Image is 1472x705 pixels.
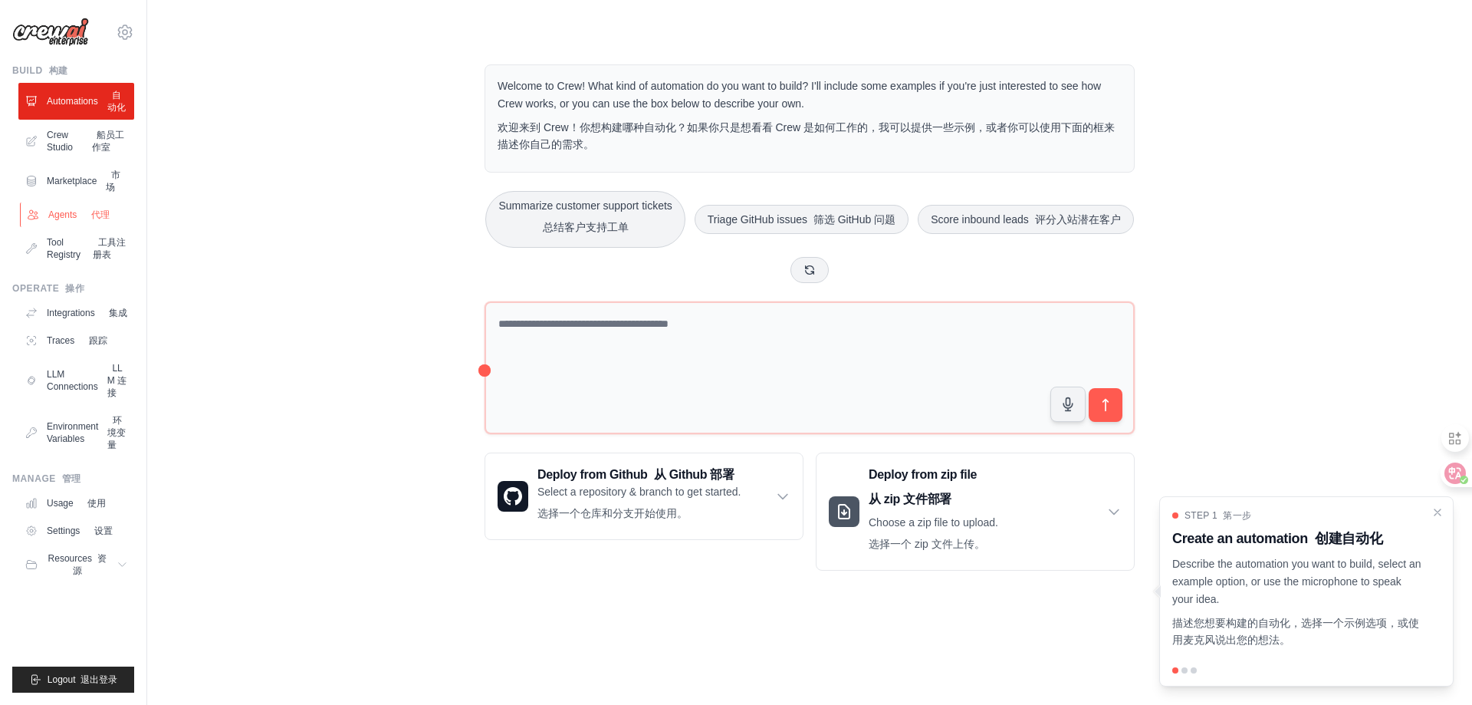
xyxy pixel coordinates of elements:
font: 欢迎来到 Crew！你想构建哪种自动化？如果你只是想看看 Crew 是如何工作的，我可以提供一些示例，或者你可以使用下面的框来描述你自己的需求。 [498,121,1115,151]
font: 操作 [65,283,84,294]
font: 总结客户支持工单 [543,221,629,233]
font: 描述您想要构建的自动化，选择一个示例选项，或使用麦克风说出您的想法。 [1172,617,1419,647]
font: 创建自动化 [1315,531,1382,546]
font: 第一步 [1223,510,1251,521]
a: Settings 设置 [18,519,134,543]
h3: Create an automation [1172,528,1422,549]
a: Crew Studio 船员工作室 [18,123,134,160]
iframe: Chat Widget [1395,631,1472,705]
font: 构建 [49,65,68,76]
a: Integrations 集成 [18,301,134,325]
div: Operate [12,282,134,295]
p: Select a repository & branch to get started. [537,484,741,527]
button: Resources 资源 [18,546,134,583]
a: Traces 跟踪 [18,328,134,353]
font: 集成 [109,308,127,318]
a: Environment Variables 环境变量 [18,408,134,457]
div: Build [12,64,134,77]
h3: Deploy from zip file [869,466,998,515]
font: 从 zip 文件部署 [869,493,951,506]
a: Marketplace 市场 [18,163,134,199]
font: 代理 [91,209,110,220]
span: Logout [48,674,117,686]
font: 评分入站潜在客户 [1035,213,1121,226]
font: 船员工作室 [92,130,125,153]
font: 管理 [62,473,81,484]
a: LLM Connections LLM 连接 [18,356,134,405]
font: 设置 [94,525,113,536]
p: Welcome to Crew! What kind of automation do you want to build? I'll include some examples if you'... [498,77,1122,160]
span: Resources [47,552,107,577]
font: 跟踪 [89,335,107,346]
button: Close walkthrough [1431,506,1444,519]
font: 选择一个 zip 文件上传。 [869,538,985,550]
font: 使用 [87,498,106,509]
button: Triage GitHub issues 筛选 GitHub 问题 [695,205,909,234]
img: Logo [12,18,89,47]
h3: Deploy from Github [537,466,741,484]
a: Tool Registry 工具注册表 [18,230,134,267]
font: LLM 连接 [107,363,127,398]
button: Logout 退出登录 [12,667,134,693]
font: 选择一个仓库和分支开始使用。 [537,507,688,519]
font: 筛选 GitHub 问题 [813,213,895,226]
div: Manage [12,473,134,485]
div: 聊天小组件 [1395,631,1472,705]
button: Score inbound leads 评分入站潜在客户 [918,205,1133,234]
font: 市场 [106,170,120,193]
button: Summarize customer support tickets总结客户支持工单 [485,191,685,248]
a: Automations 自动化 [18,83,134,120]
font: 从 Github 部署 [654,468,734,481]
font: 环境变量 [107,415,126,450]
a: Usage 使用 [18,491,134,516]
p: Choose a zip file to upload. [869,515,998,558]
a: Agents 代理 [20,203,136,227]
span: Step 1 [1184,509,1251,522]
font: 自动化 [107,90,126,113]
p: Describe the automation you want to build, select an example option, or use the microphone to spe... [1172,555,1422,655]
font: 工具注册表 [93,237,126,260]
font: 退出登录 [80,674,117,685]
